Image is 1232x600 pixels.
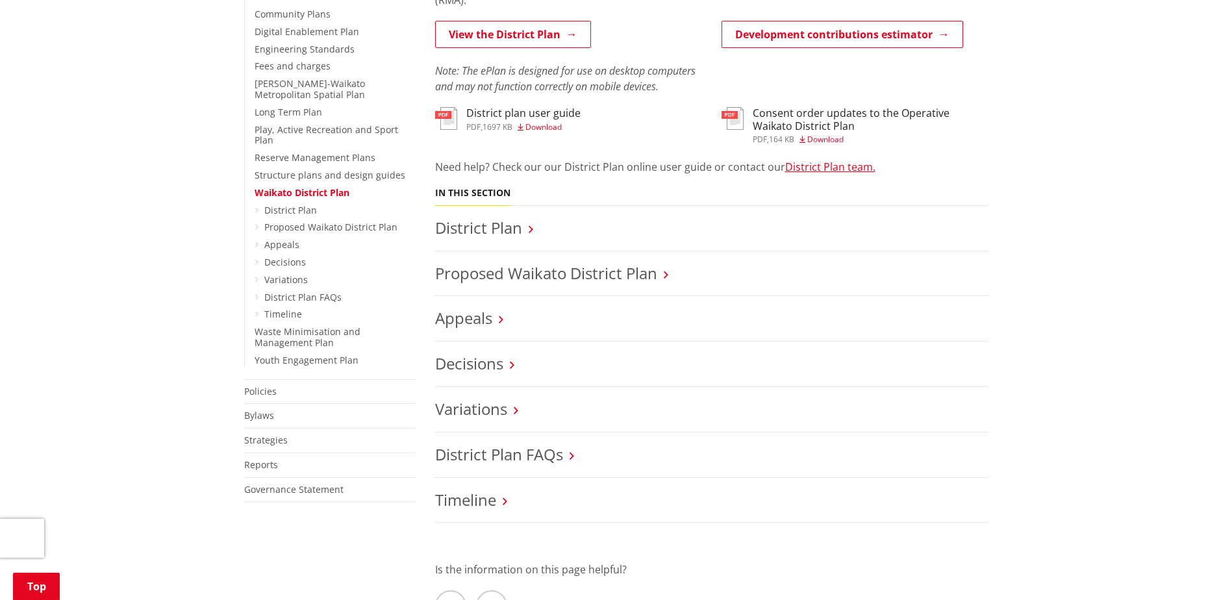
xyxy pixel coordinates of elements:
[785,160,875,174] a: District Plan team.
[435,107,581,131] a: District plan user guide pdf,1697 KB Download
[264,291,342,303] a: District Plan FAQs
[264,308,302,320] a: Timeline
[264,204,317,216] a: District Plan
[435,107,457,130] img: document-pdf.svg
[435,262,657,284] a: Proposed Waikato District Plan
[1172,545,1219,592] iframe: Messenger Launcher
[255,106,322,118] a: Long Term Plan
[244,409,274,421] a: Bylaws
[244,483,344,495] a: Governance Statement
[244,385,277,397] a: Policies
[255,43,355,55] a: Engineering Standards
[255,25,359,38] a: Digital Enablement Plan
[255,186,349,199] a: Waikato District Plan
[435,217,522,238] a: District Plan
[753,136,988,144] div: ,
[483,121,512,132] span: 1697 KB
[435,353,503,374] a: Decisions
[244,434,288,446] a: Strategies
[255,60,331,72] a: Fees and charges
[807,134,844,145] span: Download
[466,121,481,132] span: pdf
[435,444,563,465] a: District Plan FAQs
[255,123,398,147] a: Play, Active Recreation and Sport Plan
[435,64,696,94] em: Note: The ePlan is designed for use on desktop computers and may not function correctly on mobile...
[722,107,744,130] img: document-pdf.svg
[435,307,492,329] a: Appeals
[13,573,60,600] a: Top
[264,221,397,233] a: Proposed Waikato District Plan
[255,151,375,164] a: Reserve Management Plans
[525,121,562,132] span: Download
[255,77,365,101] a: [PERSON_NAME]-Waikato Metropolitan Spatial Plan
[435,188,510,199] h5: In this section
[435,562,988,577] p: Is the information on this page helpful?
[753,134,767,145] span: pdf
[466,107,581,119] h3: District plan user guide
[722,107,988,143] a: Consent order updates to the Operative Waikato District Plan pdf,164 KB Download
[435,159,988,175] p: Need help? Check our our District Plan online user guide or contact our
[255,169,405,181] a: Structure plans and design guides
[466,123,581,131] div: ,
[435,21,591,48] a: View the District Plan
[255,325,360,349] a: Waste Minimisation and Management Plan
[769,134,794,145] span: 164 KB
[264,238,299,251] a: Appeals
[244,458,278,471] a: Reports
[722,21,963,48] a: Development contributions estimator
[264,273,308,286] a: Variations
[753,107,988,132] h3: Consent order updates to the Operative Waikato District Plan
[264,256,306,268] a: Decisions
[435,398,507,419] a: Variations
[255,354,358,366] a: Youth Engagement Plan
[255,8,331,20] a: Community Plans
[435,489,496,510] a: Timeline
